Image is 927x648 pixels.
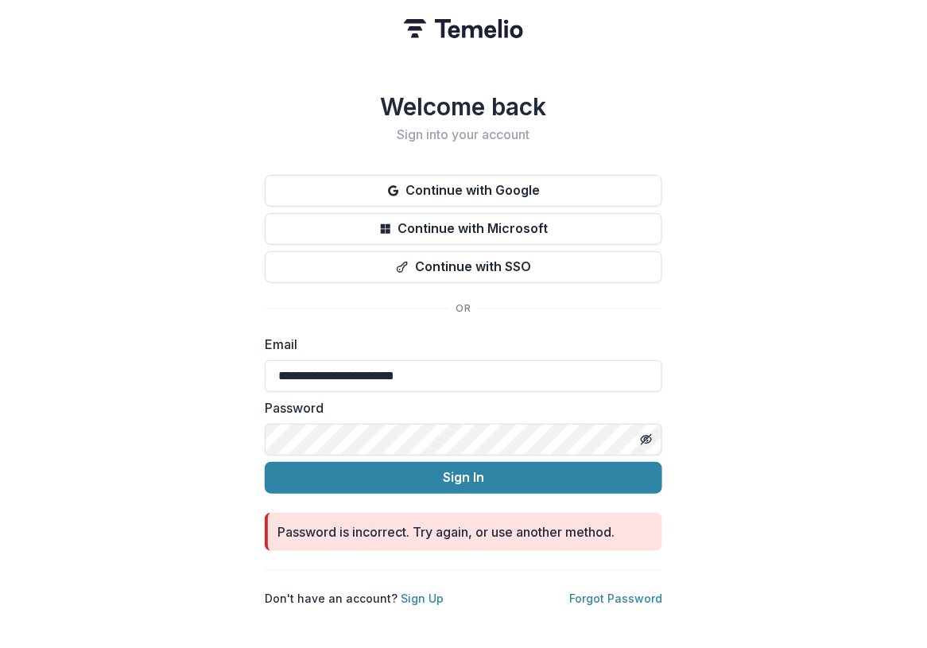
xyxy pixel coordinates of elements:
[277,522,615,541] div: Password is incorrect. Try again, or use another method.
[401,592,444,605] a: Sign Up
[265,462,662,494] button: Sign In
[569,592,662,605] a: Forgot Password
[404,19,523,38] img: Temelio
[265,398,653,417] label: Password
[265,175,662,207] button: Continue with Google
[265,213,662,245] button: Continue with Microsoft
[634,427,659,452] button: Toggle password visibility
[265,92,662,121] h1: Welcome back
[265,127,662,142] h2: Sign into your account
[265,590,444,607] p: Don't have an account?
[265,251,662,283] button: Continue with SSO
[265,335,653,354] label: Email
